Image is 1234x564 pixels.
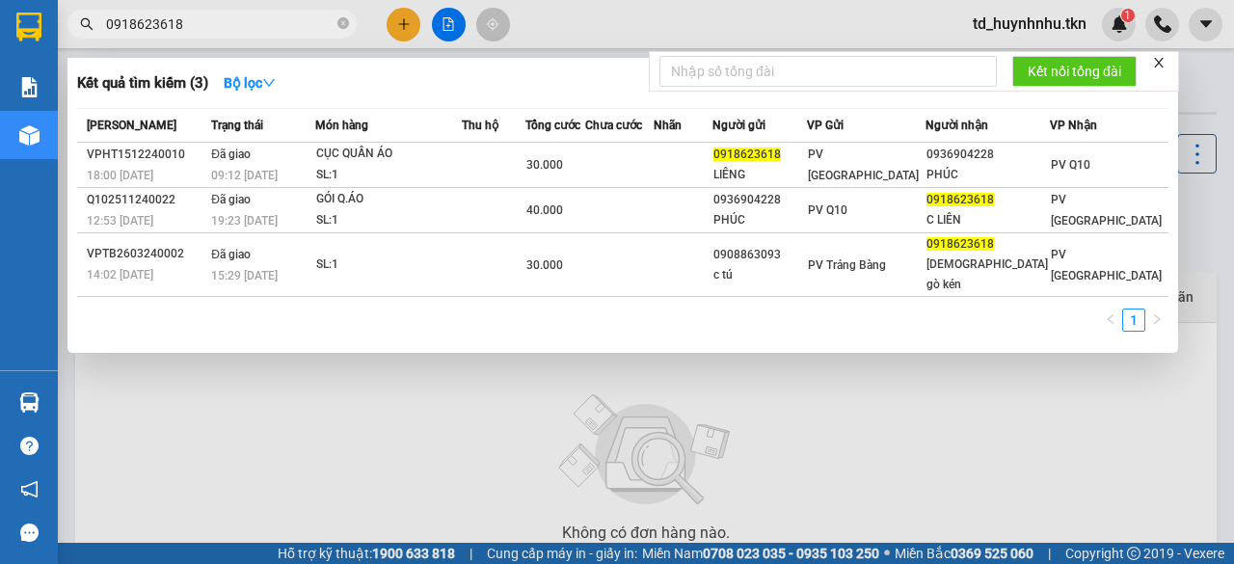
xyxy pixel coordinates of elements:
input: Tìm tên, số ĐT hoặc mã đơn [106,13,334,35]
div: SL: 1 [316,255,461,276]
div: C LIÊN [926,210,1049,230]
button: Bộ lọcdown [208,67,291,98]
h3: Kết quả tìm kiếm ( 3 ) [77,73,208,94]
span: Đã giao [211,148,251,161]
span: Nhãn [654,119,682,132]
input: Nhập số tổng đài [659,56,997,87]
li: Previous Page [1099,309,1122,332]
span: Đã giao [211,248,251,261]
span: PV [GEOGRAPHIC_DATA] [1051,193,1162,228]
div: GÓI Q.ÁO [316,189,461,210]
img: warehouse-icon [19,125,40,146]
span: 0918623618 [926,193,994,206]
span: Kết nối tổng đài [1028,61,1121,82]
span: 14:02 [DATE] [87,268,153,282]
span: Người nhận [925,119,988,132]
span: close-circle [337,15,349,34]
span: [PERSON_NAME] [87,119,176,132]
span: question-circle [20,437,39,455]
img: logo-vxr [16,13,41,41]
span: Chưa cước [585,119,642,132]
span: 18:00 [DATE] [87,169,153,182]
span: 19:23 [DATE] [211,214,278,228]
span: PV Trảng Bàng [808,258,886,272]
div: Q102511240022 [87,190,205,210]
span: VP Nhận [1050,119,1097,132]
div: CỤC QUẦN ÁO [316,144,461,165]
div: VPHT1512240010 [87,145,205,165]
div: c tú [713,265,806,285]
span: close-circle [337,17,349,29]
div: 0936904228 [713,190,806,210]
span: left [1105,313,1116,325]
span: Trạng thái [211,119,263,132]
span: 30.000 [526,158,563,172]
img: solution-icon [19,77,40,97]
span: PV Q10 [1051,158,1090,172]
div: LIÊNG [713,165,806,185]
span: Người gửi [712,119,765,132]
img: warehouse-icon [19,392,40,413]
li: Next Page [1145,309,1168,332]
span: 15:29 [DATE] [211,269,278,282]
span: Thu hộ [462,119,498,132]
span: Tổng cước [525,119,580,132]
button: left [1099,309,1122,332]
strong: Bộ lọc [224,75,276,91]
span: 40.000 [526,203,563,217]
div: 0936904228 [926,145,1049,165]
span: right [1151,313,1163,325]
span: 30.000 [526,258,563,272]
div: SL: 1 [316,210,461,231]
span: 12:53 [DATE] [87,214,153,228]
span: notification [20,480,39,498]
button: right [1145,309,1168,332]
span: Món hàng [315,119,368,132]
div: PHÚC [713,210,806,230]
div: 0908863093 [713,245,806,265]
span: Đã giao [211,193,251,206]
span: PV [GEOGRAPHIC_DATA] [1051,248,1162,282]
span: PV [GEOGRAPHIC_DATA] [808,148,919,182]
span: PV Q10 [808,203,847,217]
span: down [262,76,276,90]
a: 1 [1123,309,1144,331]
button: Kết nối tổng đài [1012,56,1137,87]
li: 1 [1122,309,1145,332]
span: VP Gửi [807,119,844,132]
div: VPTB2603240002 [87,244,205,264]
div: [DEMOGRAPHIC_DATA] gò kén [926,255,1049,295]
span: close [1152,56,1166,69]
div: PHÚC [926,165,1049,185]
span: 0918623618 [926,237,994,251]
span: 09:12 [DATE] [211,169,278,182]
span: message [20,524,39,542]
span: search [80,17,94,31]
div: SL: 1 [316,165,461,186]
span: 0918623618 [713,148,781,161]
